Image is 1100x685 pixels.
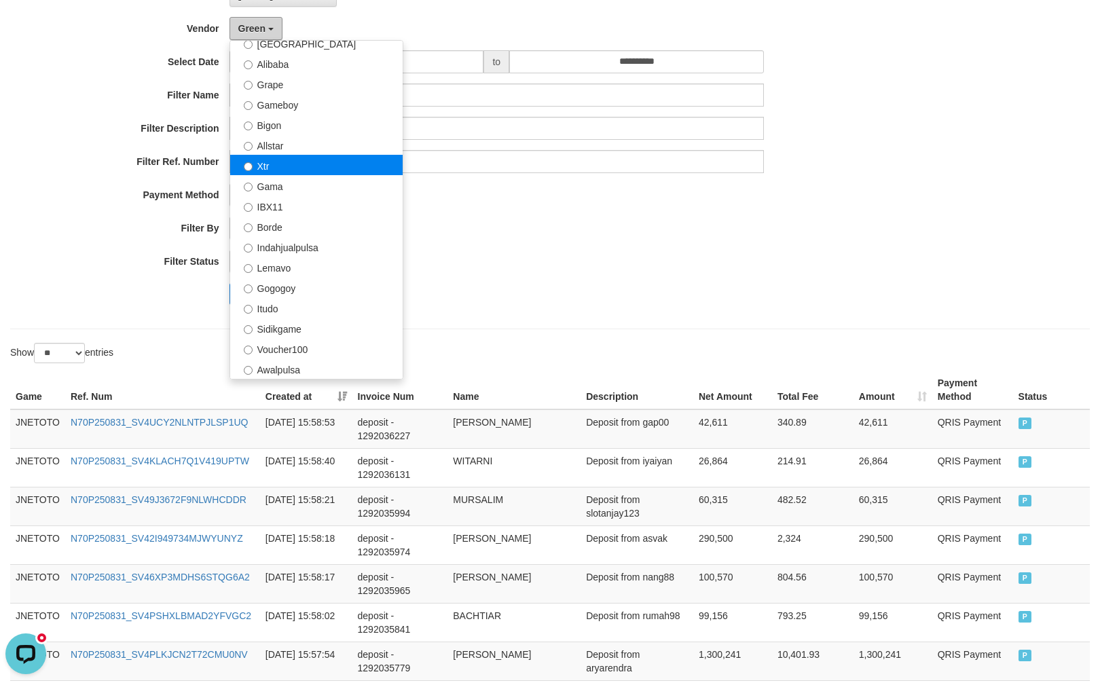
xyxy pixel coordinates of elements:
[1013,371,1090,409] th: Status
[352,448,448,487] td: deposit - 1292036131
[244,40,253,49] input: [GEOGRAPHIC_DATA]
[932,564,1013,603] td: QRIS Payment
[1019,650,1032,661] span: PAID
[260,371,352,409] th: Created at: activate to sort column ascending
[260,603,352,642] td: [DATE] 15:58:02
[244,203,253,212] input: IBX11
[10,487,65,525] td: JNETOTO
[932,371,1013,409] th: Payment Method
[772,525,854,564] td: 2,324
[854,371,932,409] th: Amount: activate to sort column ascending
[230,53,403,73] label: Alibaba
[352,642,448,680] td: deposit - 1292035779
[1019,418,1032,429] span: PAID
[447,487,581,525] td: MURSALIM
[71,494,246,505] a: N70P250831_SV49J3672F9NLWHCDDR
[244,122,253,130] input: Bigon
[71,456,249,466] a: N70P250831_SV4KLACH7Q1V419UPTW
[230,257,403,277] label: Lemavo
[71,533,243,544] a: N70P250831_SV42I949734MJWYUNYZ
[244,142,253,151] input: Allstar
[772,487,854,525] td: 482.52
[230,114,403,134] label: Bigon
[10,448,65,487] td: JNETOTO
[693,564,772,603] td: 100,570
[693,642,772,680] td: 1,300,241
[854,603,932,642] td: 99,156
[260,409,352,449] td: [DATE] 15:58:53
[71,610,251,621] a: N70P250831_SV4PSHXLBMAD2YFVGC2
[352,487,448,525] td: deposit - 1292035994
[230,33,403,53] label: [GEOGRAPHIC_DATA]
[1019,456,1032,468] span: PAID
[352,409,448,449] td: deposit - 1292036227
[932,642,1013,680] td: QRIS Payment
[693,487,772,525] td: 60,315
[230,175,403,196] label: Gama
[581,564,693,603] td: Deposit from nang88
[581,487,693,525] td: Deposit from slotanjay123
[447,409,581,449] td: [PERSON_NAME]
[65,371,260,409] th: Ref. Num
[10,603,65,642] td: JNETOTO
[447,448,581,487] td: WITARNI
[244,183,253,191] input: Gama
[244,162,253,171] input: Xtr
[71,649,248,660] a: N70P250831_SV4PLKJCN2T72CMU0NV
[772,564,854,603] td: 804.56
[581,525,693,564] td: Deposit from asvak
[693,371,772,409] th: Net Amount
[693,525,772,564] td: 290,500
[35,3,48,16] div: new message indicator
[244,284,253,293] input: Gogogoy
[352,564,448,603] td: deposit - 1292035965
[230,196,403,216] label: IBX11
[447,371,581,409] th: Name
[230,94,403,114] label: Gameboy
[581,409,693,449] td: Deposit from gap00
[447,564,581,603] td: [PERSON_NAME]
[447,525,581,564] td: [PERSON_NAME]
[772,448,854,487] td: 214.91
[260,448,352,487] td: [DATE] 15:58:40
[230,134,403,155] label: Allstar
[5,5,46,46] button: Open LiveChat chat widget
[581,642,693,680] td: Deposit from aryarendra
[10,371,65,409] th: Game
[932,409,1013,449] td: QRIS Payment
[230,73,403,94] label: Grape
[260,525,352,564] td: [DATE] 15:58:18
[230,358,403,379] label: Awalpulsa
[854,487,932,525] td: 60,315
[34,343,85,363] select: Showentries
[854,564,932,603] td: 100,570
[230,297,403,318] label: Itudo
[352,603,448,642] td: deposit - 1292035841
[230,155,403,175] label: Xtr
[581,371,693,409] th: Description
[854,448,932,487] td: 26,864
[244,244,253,253] input: Indahjualpulsa
[244,101,253,110] input: Gameboy
[71,417,248,428] a: N70P250831_SV4UCY2NLNTPJLSP1UQ
[854,642,932,680] td: 1,300,241
[230,236,403,257] label: Indahjualpulsa
[352,525,448,564] td: deposit - 1292035974
[932,487,1013,525] td: QRIS Payment
[772,603,854,642] td: 793.25
[230,318,403,338] label: Sidikgame
[483,50,509,73] span: to
[772,409,854,449] td: 340.89
[10,564,65,603] td: JNETOTO
[260,564,352,603] td: [DATE] 15:58:17
[693,409,772,449] td: 42,611
[238,23,265,34] span: Green
[244,264,253,273] input: Lemavo
[10,525,65,564] td: JNETOTO
[854,525,932,564] td: 290,500
[230,216,403,236] label: Borde
[447,603,581,642] td: BACHTIAR
[932,603,1013,642] td: QRIS Payment
[244,81,253,90] input: Grape
[10,409,65,449] td: JNETOTO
